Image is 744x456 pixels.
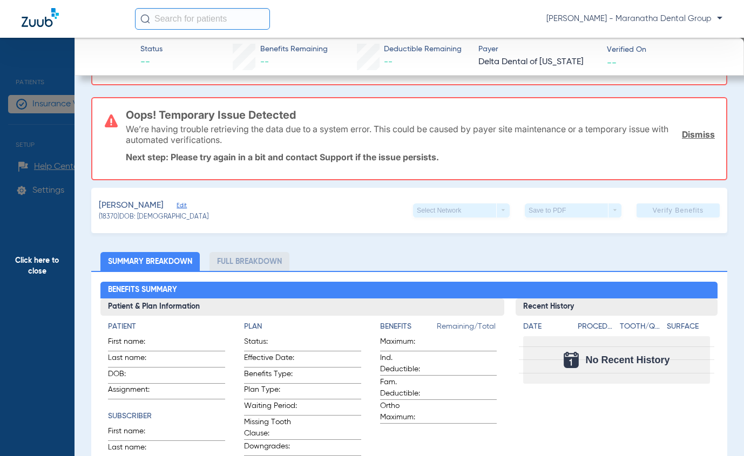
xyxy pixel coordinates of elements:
[244,369,297,383] span: Benefits Type:
[177,202,186,212] span: Edit
[140,14,150,24] img: Search Icon
[437,321,497,336] span: Remaining/Total
[244,321,361,332] h4: Plan
[108,426,161,440] span: First name:
[607,44,726,56] span: Verified On
[100,282,718,299] h2: Benefits Summary
[140,56,163,69] span: --
[244,417,297,439] span: Missing Tooth Clause:
[135,8,270,30] input: Search for patients
[564,352,579,368] img: Calendar
[523,321,569,332] h4: Date
[244,336,297,351] span: Status:
[244,441,297,455] span: Downgrades:
[99,213,208,222] span: (18370) DOB: [DEMOGRAPHIC_DATA]
[100,298,504,316] h3: Patient & Plan Information
[380,377,433,399] span: Fam. Deductible:
[140,44,163,55] span: Status
[108,411,225,422] h4: Subscriber
[244,352,297,367] span: Effective Date:
[108,321,225,332] h4: Patient
[108,384,161,399] span: Assignment:
[667,321,710,336] app-breakdown-title: Surface
[108,369,161,383] span: DOB:
[478,56,598,69] span: Delta Dental of [US_STATE]
[478,44,598,55] span: Payer
[260,44,328,55] span: Benefits Remaining
[578,321,616,336] app-breakdown-title: Procedure
[126,124,674,145] p: We’re having trouble retrieving the data due to a system error. This could be caused by payer sit...
[523,321,569,336] app-breakdown-title: Date
[578,321,616,332] h4: Procedure
[209,252,289,271] li: Full Breakdown
[682,129,715,140] a: Dismiss
[384,44,462,55] span: Deductible Remaining
[380,321,437,336] app-breakdown-title: Benefits
[380,336,433,351] span: Maximum:
[380,321,437,332] h4: Benefits
[126,152,715,162] p: Next step: Please try again in a bit and contact Support if the issue persists.
[22,8,59,27] img: Zuub Logo
[244,384,297,399] span: Plan Type:
[244,400,297,415] span: Waiting Period:
[620,321,663,332] h4: Tooth/Quad
[100,252,200,271] li: Summary Breakdown
[260,58,269,66] span: --
[585,355,669,365] span: No Recent History
[546,13,722,24] span: [PERSON_NAME] - Maranatha Dental Group
[620,321,663,336] app-breakdown-title: Tooth/Quad
[126,110,715,120] h3: Oops! Temporary Issue Detected
[380,352,433,375] span: Ind. Deductible:
[108,336,161,351] span: First name:
[99,199,164,213] span: [PERSON_NAME]
[516,298,718,316] h3: Recent History
[380,400,433,423] span: Ortho Maximum:
[667,321,710,332] h4: Surface
[607,57,617,68] span: --
[108,352,161,367] span: Last name:
[384,58,393,66] span: --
